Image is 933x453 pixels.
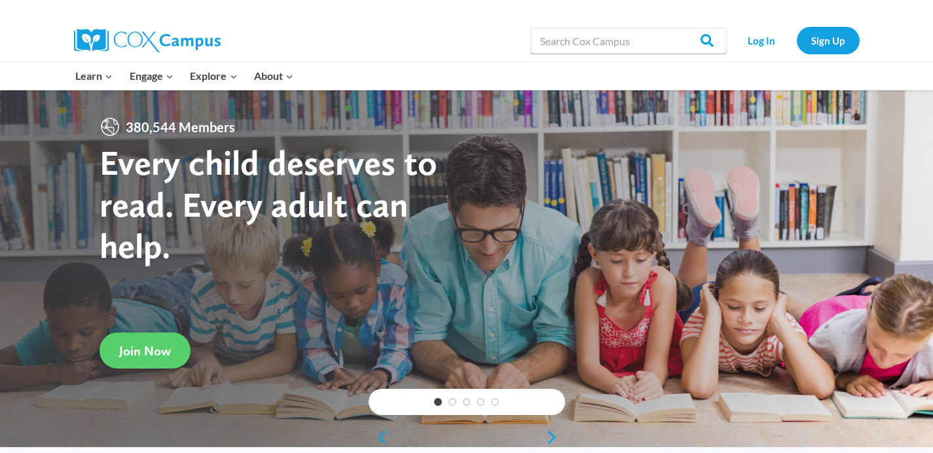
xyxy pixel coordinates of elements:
a: previous [369,429,388,445]
span: Learn [75,67,113,84]
nav: Secondary Navigation [733,27,860,54]
a: Join Now [100,333,191,369]
a: 5 [491,398,499,406]
a: Sign Up [797,27,860,54]
strong: Every child deserves to read. Every adult can help. [100,141,437,266]
a: next [545,429,565,445]
span: Join Now [119,343,171,359]
a: Log In [733,27,790,54]
a: 4 [477,398,485,406]
nav: Primary Navigation [67,62,302,90]
span: About [254,67,293,84]
a: 2 [448,398,456,406]
span: Engage [130,67,174,84]
a: 3 [463,398,471,406]
a: 1 [434,398,442,406]
div: content slider buttons [369,424,565,450]
input: Search Cox Campus [530,27,727,54]
span: Explore [190,67,237,84]
img: Cox Campus [74,29,221,52]
span: 380,544 Members [120,117,240,137]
